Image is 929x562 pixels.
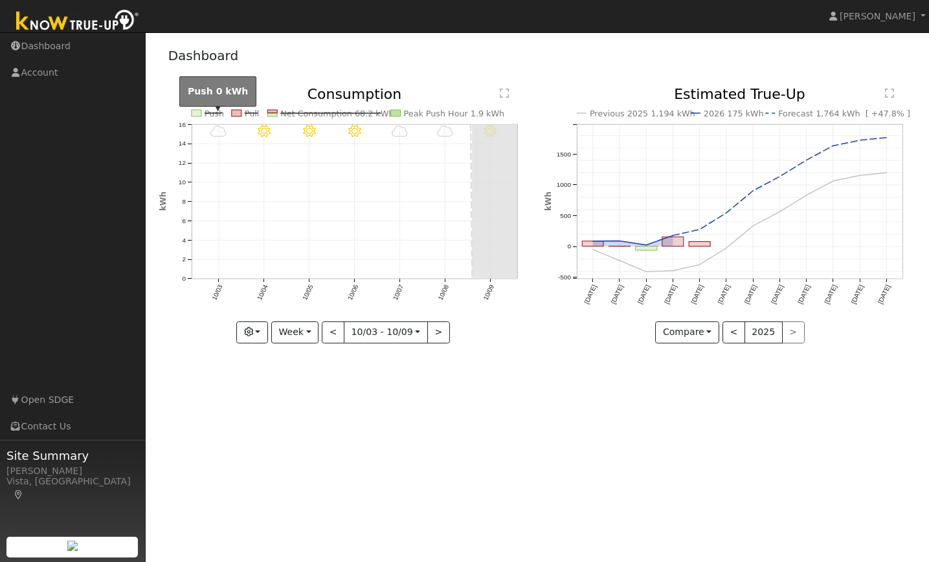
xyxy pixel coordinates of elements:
[567,243,571,250] text: 0
[182,217,186,224] text: 6
[392,125,408,138] i: 10/07 - Cloudy
[544,192,553,211] text: kWh
[885,88,894,98] text: 
[840,11,915,21] span: [PERSON_NAME]
[697,227,702,232] circle: onclick=""
[796,284,811,305] text: [DATE]
[743,284,758,305] text: [DATE]
[556,151,571,158] text: 1500
[182,256,186,263] text: 2
[884,170,890,175] circle: onclick=""
[500,88,509,98] text: 
[13,490,25,500] a: Map
[392,284,405,302] text: 10/07
[10,7,146,36] img: Know True-Up
[877,284,891,305] text: [DATE]
[831,178,836,184] circle: onclick=""
[178,179,186,186] text: 10
[823,284,838,305] text: [DATE]
[404,109,505,118] text: Peak Push Hour 1.9 kWh
[178,140,186,147] text: 14
[635,246,656,250] rect: onclick=""
[750,188,756,193] circle: onclick=""
[271,321,319,343] button: Week
[6,475,139,502] div: Vista, [GEOGRAPHIC_DATA]
[348,125,361,138] i: 10/06 - MostlyClear
[857,173,862,178] circle: onclick=""
[744,321,783,343] button: 2025
[722,321,745,343] button: <
[280,109,394,118] text: Net Consumption 68.2 kWh
[697,263,702,268] circle: onclick=""
[582,241,603,246] rect: onclick=""
[210,125,227,138] i: 10/03 - MostlyCloudy
[583,284,598,305] text: [DATE]
[303,125,316,138] i: 10/05 - Clear
[609,284,624,305] text: [DATE]
[777,174,782,179] circle: onclick=""
[560,212,571,219] text: 500
[636,284,651,305] text: [DATE]
[655,321,719,343] button: Compare
[6,447,139,464] span: Site Summary
[644,270,649,275] circle: onclick=""
[689,242,710,246] rect: onclick=""
[482,284,496,302] text: 10/09
[178,160,186,167] text: 12
[168,48,239,63] a: Dashboard
[777,210,782,215] circle: onclick=""
[857,138,862,143] circle: onclick=""
[308,86,402,102] text: Consumption
[662,237,684,247] rect: onclick=""
[724,246,729,251] circle: onclick=""
[884,135,890,140] circle: onclick=""
[674,86,805,102] text: Estimated True-Up
[831,144,836,149] circle: onclick=""
[617,258,622,263] circle: onclick=""
[717,284,732,305] text: [DATE]
[724,211,729,216] circle: onclick=""
[644,243,649,248] circle: onclick=""
[67,541,78,551] img: retrieve
[182,237,186,244] text: 4
[346,284,360,302] text: 10/06
[770,284,785,305] text: [DATE]
[159,192,168,211] text: kWh
[344,321,428,343] button: 10/03 - 10/09
[301,284,315,302] text: 10/05
[670,268,675,274] circle: onclick=""
[322,321,344,343] button: <
[689,284,704,305] text: [DATE]
[590,247,595,252] circle: onclick=""
[850,284,865,305] text: [DATE]
[556,182,571,189] text: 1000
[179,76,256,107] div: Push 0 kWh
[6,464,139,478] div: [PERSON_NAME]
[617,239,622,244] circle: onclick=""
[804,193,809,198] circle: onclick=""
[663,284,678,305] text: [DATE]
[670,233,675,239] circle: onclick=""
[178,121,186,128] text: 16
[804,158,809,163] circle: onclick=""
[437,284,451,302] text: 10/08
[750,224,756,229] circle: onclick=""
[704,109,764,118] text: 2026 175 kWh
[182,198,186,205] text: 8
[258,125,271,138] i: 10/04 - Clear
[437,125,453,138] i: 10/08 - Cloudy
[210,284,224,302] text: 10/03
[590,239,595,244] circle: onclick=""
[427,321,450,343] button: >
[590,109,695,118] text: Previous 2025 1,194 kWh
[778,109,910,118] text: Forecast 1,764 kWh [ +47.8% ]
[182,276,186,283] text: 0
[256,284,269,302] text: 10/04
[558,274,571,281] text: -500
